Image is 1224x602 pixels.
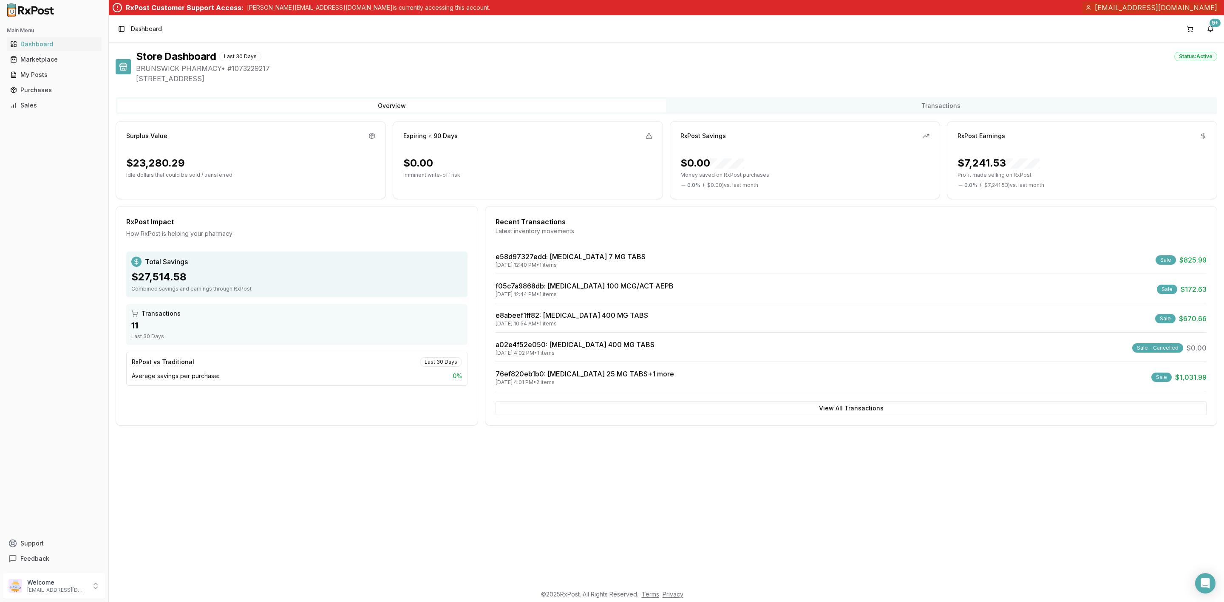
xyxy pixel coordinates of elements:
[496,291,674,298] div: [DATE] 12:44 PM • 1 items
[496,340,654,349] a: a02e4f52e050: [MEDICAL_DATA] 400 MG TABS
[126,156,185,170] div: $23,280.29
[1151,373,1172,382] div: Sale
[10,40,98,48] div: Dashboard
[958,172,1207,178] p: Profit made selling on RxPost
[7,67,102,82] a: My Posts
[1210,19,1221,27] div: 9+
[663,591,683,598] a: Privacy
[27,587,86,594] p: [EMAIL_ADDRESS][DOMAIN_NAME]
[10,101,98,110] div: Sales
[1175,372,1207,382] span: $1,031.99
[131,319,462,331] div: 11
[1156,255,1176,265] div: Sale
[3,99,105,112] button: Sales
[403,172,652,178] p: Imminent write-off risk
[132,358,194,366] div: RxPost vs Traditional
[1132,343,1183,353] div: Sale - Cancelled
[403,156,433,170] div: $0.00
[131,25,162,33] nav: breadcrumb
[136,63,1217,73] span: BRUNSWICK PHARMACY • # 1073229217
[145,257,188,267] span: Total Savings
[1157,285,1177,294] div: Sale
[496,350,654,356] div: [DATE] 4:02 PM • 1 items
[980,182,1044,189] span: ( - $7,241.53 ) vs. last month
[3,83,105,97] button: Purchases
[496,320,648,327] div: [DATE] 10:54 AM • 1 items
[7,37,102,52] a: Dashboard
[642,591,659,598] a: Terms
[687,182,700,189] span: 0.0 %
[7,27,102,34] h2: Main Menu
[131,285,462,292] div: Combined savings and earnings through RxPost
[1155,314,1176,323] div: Sale
[680,172,929,178] p: Money saved on RxPost purchases
[496,282,674,290] a: f05c7a9868db: [MEDICAL_DATA] 100 MCG/ACT AEPB
[3,3,58,17] img: RxPost Logo
[1179,314,1207,324] span: $670.66
[131,25,162,33] span: Dashboard
[126,217,467,227] div: RxPost Impact
[142,309,181,318] span: Transactions
[126,132,167,140] div: Surplus Value
[27,578,86,587] p: Welcome
[958,132,1005,140] div: RxPost Earnings
[496,401,1207,415] button: View All Transactions
[1187,343,1207,353] span: $0.00
[3,53,105,66] button: Marketplace
[10,55,98,64] div: Marketplace
[117,99,666,113] button: Overview
[126,3,244,13] div: RxPost Customer Support Access:
[219,52,261,61] div: Last 30 Days
[496,379,674,386] div: [DATE] 4:01 PM • 2 items
[136,73,1217,84] span: [STREET_ADDRESS]
[131,333,462,340] div: Last 30 Days
[20,554,49,563] span: Feedback
[132,372,219,380] span: Average savings per purchase:
[1179,255,1207,265] span: $825.99
[7,98,102,113] a: Sales
[496,227,1207,235] div: Latest inventory movements
[958,156,1040,170] div: $7,241.53
[420,357,462,367] div: Last 30 Days
[1095,3,1217,13] span: [EMAIL_ADDRESS][DOMAIN_NAME]
[126,229,467,238] div: How RxPost is helping your pharmacy
[7,52,102,67] a: Marketplace
[126,172,375,178] p: Idle dollars that could be sold / transferred
[1195,573,1215,594] div: Open Intercom Messenger
[3,37,105,51] button: Dashboard
[8,579,22,593] img: User avatar
[1204,22,1217,36] button: 9+
[247,3,490,12] p: [PERSON_NAME][EMAIL_ADDRESS][DOMAIN_NAME] is currently accessing this account.
[3,68,105,82] button: My Posts
[496,311,648,319] a: e8abeef1ff82: [MEDICAL_DATA] 400 MG TABS
[403,132,458,140] div: Expiring ≤ 90 Days
[10,86,98,94] div: Purchases
[496,262,646,268] div: [DATE] 12:40 PM • 1 items
[1181,284,1207,294] span: $172.63
[496,370,674,378] a: 76ef820eb1b0: [MEDICAL_DATA] 25 MG TABS+1 more
[3,536,105,551] button: Support
[136,50,216,63] h1: Store Dashboard
[131,270,462,284] div: $27,514.58
[3,551,105,566] button: Feedback
[7,82,102,98] a: Purchases
[703,182,758,189] span: ( - $0.00 ) vs. last month
[680,156,744,170] div: $0.00
[496,217,1207,227] div: Recent Transactions
[1174,52,1217,61] div: Status: Active
[453,372,462,380] span: 0 %
[964,182,977,189] span: 0.0 %
[496,252,646,261] a: e58d97327edd: [MEDICAL_DATA] 7 MG TABS
[666,99,1215,113] button: Transactions
[10,71,98,79] div: My Posts
[680,132,726,140] div: RxPost Savings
